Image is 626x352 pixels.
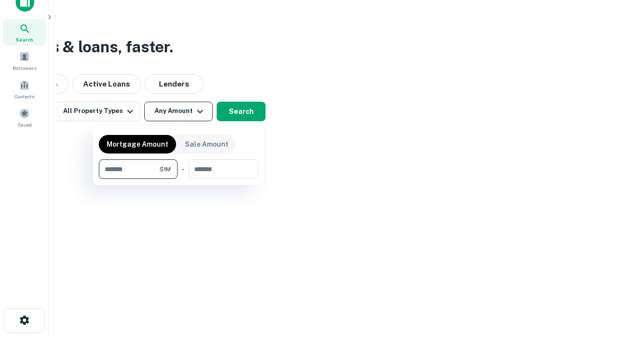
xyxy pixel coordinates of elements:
[159,165,171,174] span: $1M
[181,159,184,179] div: -
[185,139,228,150] p: Sale Amount
[107,139,168,150] p: Mortgage Amount
[577,274,626,321] iframe: Chat Widget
